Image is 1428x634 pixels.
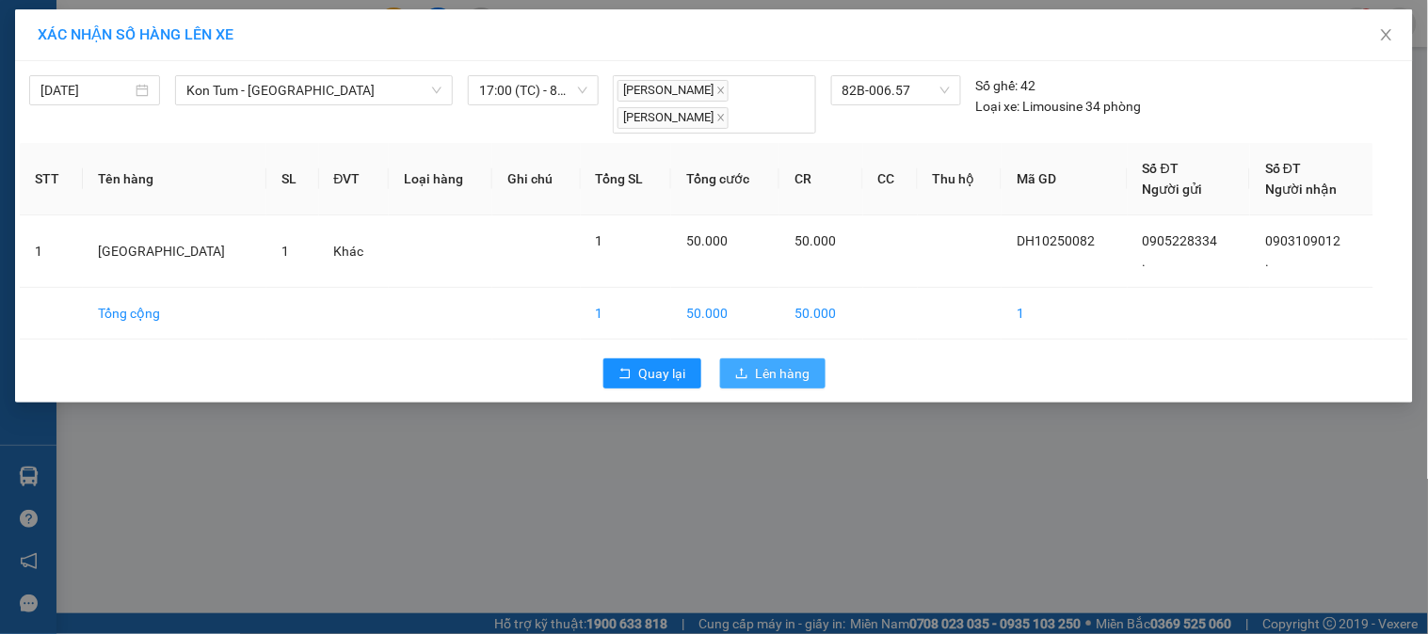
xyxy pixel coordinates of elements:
[83,143,265,215] th: Tên hàng
[756,363,810,384] span: Lên hàng
[735,367,748,382] span: upload
[389,143,493,215] th: Loại hàng
[918,143,1003,215] th: Thu hộ
[779,143,862,215] th: CR
[16,18,45,38] span: Gửi:
[596,233,603,248] span: 1
[603,358,701,388] button: rollbackQuay lại
[1379,27,1394,42] span: close
[639,363,686,384] span: Quay lại
[779,288,862,340] td: 50.000
[479,76,587,104] span: 17:00 (TC) - 82B-006.57
[38,25,233,43] span: XÁC NHẬN SỐ HÀNG LÊN XE
[83,288,265,340] td: Tổng cộng
[976,96,1142,117] div: Limousine 34 phòng
[16,16,148,39] div: VP Đắk Hà
[1017,233,1095,248] span: DH10250082
[716,86,726,95] span: close
[581,143,672,215] th: Tổng SL
[716,113,726,122] span: close
[863,143,918,215] th: CC
[20,143,83,215] th: STT
[976,75,1019,96] span: Số ghế:
[1265,254,1269,269] span: .
[1360,9,1413,62] button: Close
[1143,233,1218,248] span: 0905228334
[618,367,632,382] span: rollback
[618,107,729,129] span: [PERSON_NAME]
[281,244,289,259] span: 1
[1002,288,1128,340] td: 1
[161,61,458,87] div: 0966630379
[671,288,779,340] td: 50.000
[492,143,580,215] th: Ghi chú
[266,143,319,215] th: SL
[1265,233,1340,248] span: 0903109012
[161,18,206,38] span: Nhận:
[431,85,442,96] span: down
[161,108,458,141] span: [DEMOGRAPHIC_DATA]
[1143,254,1147,269] span: .
[1143,182,1203,197] span: Người gửi
[1265,161,1301,176] span: Số ĐT
[720,358,826,388] button: uploadLên hàng
[1002,143,1128,215] th: Mã GD
[618,80,729,102] span: [PERSON_NAME]
[671,143,779,215] th: Tổng cước
[794,233,836,248] span: 50.000
[161,16,458,39] div: BX Miền Đông
[686,233,728,248] span: 50.000
[842,76,950,104] span: 82B-006.57
[581,288,672,340] td: 1
[319,215,389,288] td: Khác
[186,76,441,104] span: Kon Tum - Sài Gòn
[40,80,132,101] input: 12/10/2025
[1265,182,1337,197] span: Người nhận
[1143,161,1179,176] span: Số ĐT
[319,143,389,215] th: ĐVT
[976,96,1020,117] span: Loại xe:
[83,215,265,288] td: [GEOGRAPHIC_DATA]
[16,61,148,87] div: 0352907467
[20,215,83,288] td: 1
[161,39,458,61] div: .
[16,39,148,61] div: LY ĐẬU
[976,75,1036,96] div: 42
[161,87,188,107] span: DĐ:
